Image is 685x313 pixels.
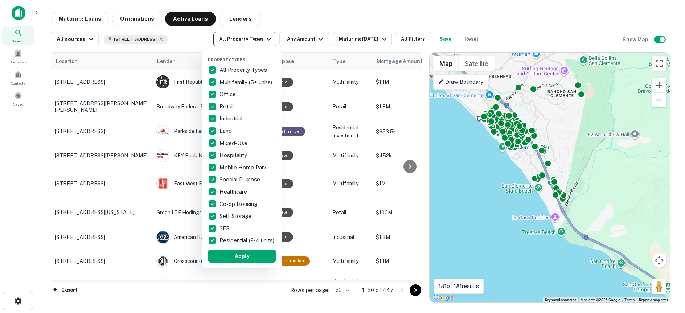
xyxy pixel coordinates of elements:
p: Retail [220,102,235,111]
p: Special Purpose [220,175,262,184]
p: Office [220,90,237,99]
p: Land [220,127,233,135]
p: Mobile Home Park [220,163,268,172]
p: All Property Types [220,66,268,74]
p: SFR [220,224,231,233]
p: Healthcare [220,188,249,196]
span: Property Types [208,58,245,62]
p: Co-op Housing [220,200,259,209]
iframe: Chat Widget [649,232,685,267]
p: Multifamily (5+ units) [220,78,274,87]
button: Apply [208,250,276,263]
p: Industrial [220,114,244,123]
p: Self Storage [220,212,253,221]
p: Residential (2-4 units) [220,236,276,245]
p: Mixed-Use [220,139,249,148]
p: Hospitality [220,151,249,160]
